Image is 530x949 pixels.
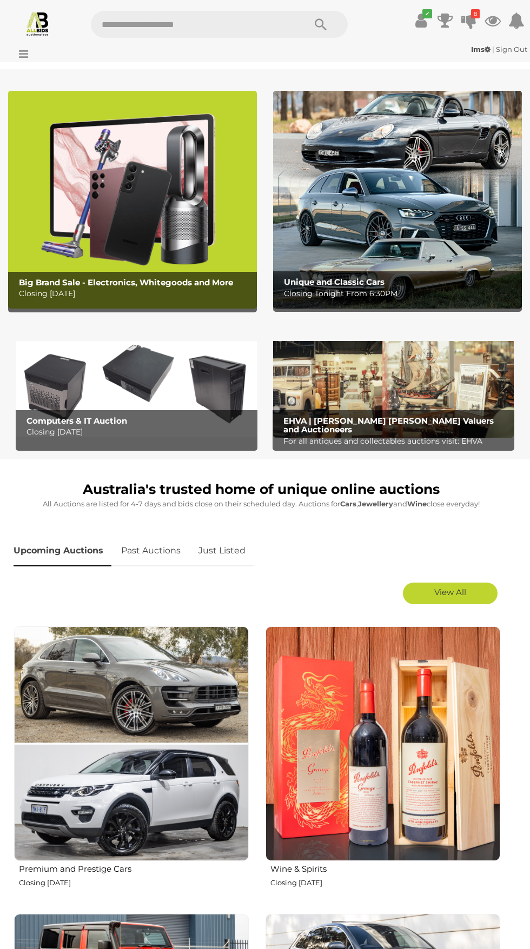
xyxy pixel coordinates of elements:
[19,287,252,300] p: Closing [DATE]
[27,425,252,439] p: Closing [DATE]
[14,482,508,497] h1: Australia's trusted home of unique online auctions
[14,626,249,905] a: Premium and Prestige Cars Closing [DATE]
[283,435,509,448] p: For all antiques and collectables auctions visit: EHVA
[273,330,514,437] img: EHVA | Evans Hastings Valuers and Auctioneers
[461,11,477,30] a: 8
[471,45,492,54] a: Ims
[16,330,257,437] a: Computers & IT Auction Computers & IT Auction Closing [DATE]
[496,45,527,54] a: Sign Out
[284,277,385,287] b: Unique and Classic Cars
[407,499,427,508] strong: Wine
[403,583,498,604] a: View All
[8,91,257,309] img: Big Brand Sale - Electronics, Whitegoods and More
[27,416,127,426] b: Computers & IT Auction
[471,9,480,18] i: 8
[16,330,257,437] img: Computers & IT Auction
[492,45,494,54] span: |
[19,877,249,889] p: Closing [DATE]
[471,45,491,54] strong: Ims
[270,862,500,874] h2: Wine & Spirits
[270,877,500,889] p: Closing [DATE]
[25,11,50,36] img: Allbids.com.au
[283,416,494,435] b: EHVA | [PERSON_NAME] [PERSON_NAME] Valuers and Auctioneers
[273,330,514,437] a: EHVA | Evans Hastings Valuers and Auctioneers EHVA | [PERSON_NAME] [PERSON_NAME] Valuers and Auct...
[190,535,254,567] a: Just Listed
[14,535,111,567] a: Upcoming Auctions
[265,626,500,905] a: Wine & Spirits Closing [DATE]
[358,499,393,508] strong: Jewellery
[273,91,522,309] img: Unique and Classic Cars
[19,277,233,288] b: Big Brand Sale - Electronics, Whitegoods and More
[422,9,432,18] i: ✔
[413,11,429,30] a: ✔
[113,535,189,567] a: Past Auctions
[284,287,517,300] p: Closing Tonight From 6:30PM
[14,498,508,510] p: All Auctions are listed for 4-7 days and bids close on their scheduled day. Auctions for , and cl...
[19,862,249,874] h2: Premium and Prestige Cars
[340,499,356,508] strong: Cars
[266,626,500,861] img: Wine & Spirits
[273,91,522,309] a: Unique and Classic Cars Unique and Classic Cars Closing Tonight From 6:30PM
[294,11,348,38] button: Search
[8,91,257,309] a: Big Brand Sale - Electronics, Whitegoods and More Big Brand Sale - Electronics, Whitegoods and Mo...
[434,587,466,597] span: View All
[14,626,249,861] img: Premium and Prestige Cars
